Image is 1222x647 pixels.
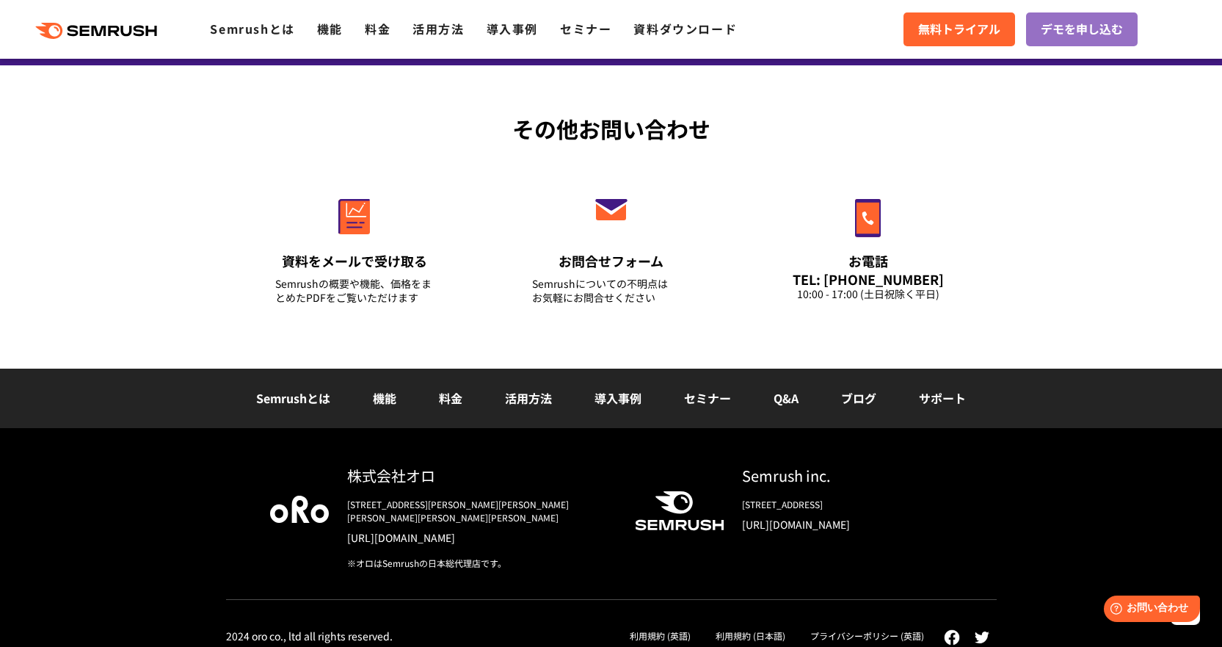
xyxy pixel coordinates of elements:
div: Semrush inc. [742,465,953,486]
a: 機能 [373,389,396,407]
a: セミナー [560,20,611,37]
a: 料金 [439,389,462,407]
a: デモを申し込む [1026,12,1138,46]
a: サポート [919,389,966,407]
span: デモを申し込む [1041,20,1123,39]
div: お問合せフォーム [532,252,691,270]
div: Semrushの概要や機能、価格をまとめたPDFをご覧いただけます [275,277,434,305]
a: [URL][DOMAIN_NAME] [347,530,611,545]
a: 活用方法 [412,20,464,37]
div: 2024 oro co., ltd all rights reserved. [226,629,393,643]
div: ※オロはSemrushの日本総代理店です。 [347,557,611,570]
div: [STREET_ADDRESS] [742,498,953,511]
a: お問合せフォーム Semrushについての不明点はお気軽にお問合せください [501,167,721,323]
a: 導入事例 [594,389,641,407]
div: 株式会社オロ [347,465,611,486]
img: facebook [944,629,960,646]
a: ブログ [841,389,876,407]
div: TEL: [PHONE_NUMBER] [789,271,948,287]
div: 10:00 - 17:00 (土日祝除く平日) [789,287,948,301]
div: その他お問い合わせ [226,112,997,145]
a: Semrushとは [210,20,294,37]
a: Q&A [774,389,799,407]
a: 活用方法 [505,389,552,407]
img: twitter [975,632,989,643]
a: 資料をメールで受け取る Semrushの概要や機能、価格をまとめたPDFをご覧いただけます [244,167,465,323]
a: [URL][DOMAIN_NAME] [742,517,953,532]
a: 機能 [317,20,343,37]
a: 利用規約 (日本語) [716,629,785,642]
a: Semrushとは [256,389,330,407]
div: Semrushについての不明点は お気軽にお問合せください [532,277,691,305]
div: [STREET_ADDRESS][PERSON_NAME][PERSON_NAME][PERSON_NAME][PERSON_NAME][PERSON_NAME] [347,498,611,524]
iframe: Help widget launcher [1091,590,1206,631]
a: 利用規約 (英語) [630,629,691,642]
a: 資料ダウンロード [633,20,737,37]
a: セミナー [684,389,731,407]
a: 導入事例 [487,20,538,37]
a: プライバシーポリシー (英語) [810,629,924,642]
img: oro company [270,496,329,522]
a: 無料トライアル [903,12,1015,46]
a: 料金 [365,20,390,37]
span: 無料トライアル [918,20,1000,39]
div: お電話 [789,252,948,270]
div: 資料をメールで受け取る [275,252,434,270]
